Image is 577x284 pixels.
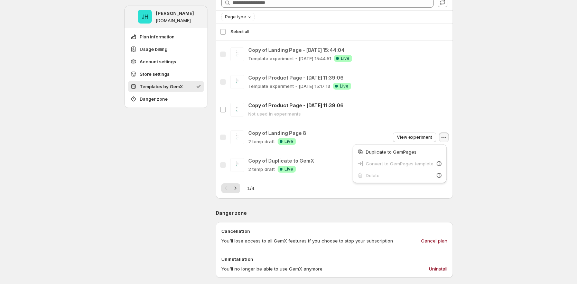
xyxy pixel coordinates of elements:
text: JH [141,13,148,20]
p: Danger zone [216,210,453,217]
span: 1 / 4 [247,185,254,192]
button: Uninstall [425,263,452,274]
span: Page type [225,14,246,20]
span: Templates by GemX [140,83,183,90]
button: View experiment [393,132,436,142]
p: You'll no longer be able to use GemX anymore [221,265,323,272]
span: Live [341,56,350,61]
span: Plan information [140,33,175,40]
button: Usage billing [128,44,204,55]
p: Copy of Duplicate to GemX [248,157,314,164]
button: Store settings [128,68,204,80]
span: Live [340,83,348,89]
p: Template experiment - [DATE] 15:17:13 [248,83,330,90]
button: Page type [222,13,254,21]
p: Not used in experiments [248,110,344,117]
img: Copy of Landing Page 8 [230,130,244,144]
span: Convert to GemPages template [366,161,434,166]
p: Cancellation [221,228,447,235]
span: Live [285,139,293,144]
p: Copy of Product Page - [DATE] 11:39:06 [248,74,351,81]
span: Select all [231,29,249,35]
img: Copy of Duplicate to GemX [230,158,244,172]
nav: Pagination [221,183,240,193]
span: Delete [366,173,380,178]
p: Uninstallation [221,256,447,263]
span: Jena Hoang [138,10,152,24]
p: [PERSON_NAME] [156,10,194,17]
span: Usage billing [140,46,167,53]
p: 2 temp draft [248,166,275,173]
button: Plan information [128,31,204,42]
button: Cancel plan [417,235,452,246]
span: Danger zone [140,95,168,102]
p: Copy of Landing Page - [DATE] 15:44:04 [248,47,352,54]
span: Store settings [140,71,169,77]
button: Danger zone [128,93,204,104]
p: [DOMAIN_NAME] [156,18,191,24]
p: Copy of Landing Page 8 [248,130,306,137]
p: You'll lose access to all GemX features if you choose to stop your subscription [221,237,393,244]
p: Copy of Product Page - [DATE] 11:39:06 [248,102,344,109]
button: Next [231,183,240,193]
span: Cancel plan [421,237,447,244]
p: Template experiment - [DATE] 15:44:51 [248,55,331,62]
button: Account settings [128,56,204,67]
span: Uninstall [429,265,447,272]
button: Templates by GemX [128,81,204,92]
span: Duplicate to GemPages [366,149,417,155]
span: Account settings [140,58,176,65]
img: Copy of Product Page - Sep 26, 11:39:06 [230,103,244,117]
span: View experiment [397,135,432,140]
img: Copy of Product Page - Sep 26, 11:39:06 [230,75,244,89]
span: Live [285,166,293,172]
img: Copy of Landing Page - Sep 30, 15:44:04 [230,47,244,61]
p: 2 temp draft [248,138,275,145]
